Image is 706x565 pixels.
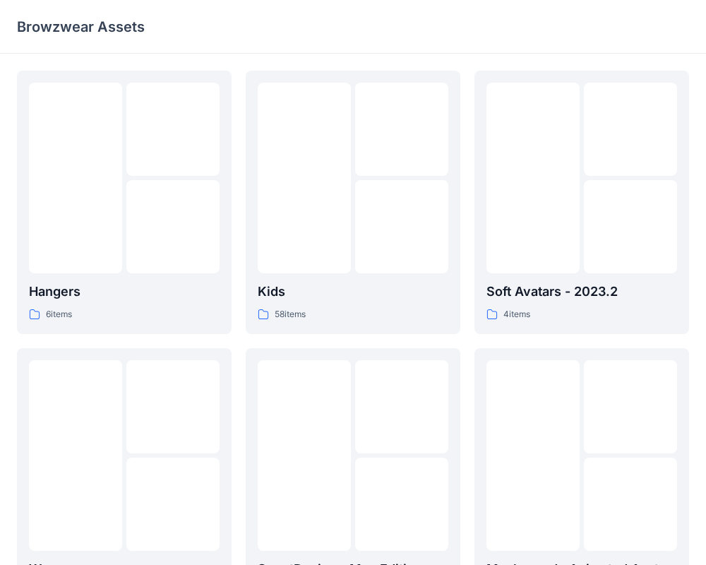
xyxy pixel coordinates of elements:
p: Browzwear Assets [17,17,145,37]
a: Kids58items [246,71,460,334]
p: 58 items [275,307,306,322]
p: Soft Avatars - 2023.2 [486,282,677,302]
p: Kids [258,282,448,302]
a: Hangers6items [17,71,232,334]
p: Hangers [29,282,220,302]
p: 6 items [46,307,72,322]
p: 4 items [503,307,530,322]
a: Soft Avatars - 2023.24items [474,71,689,334]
